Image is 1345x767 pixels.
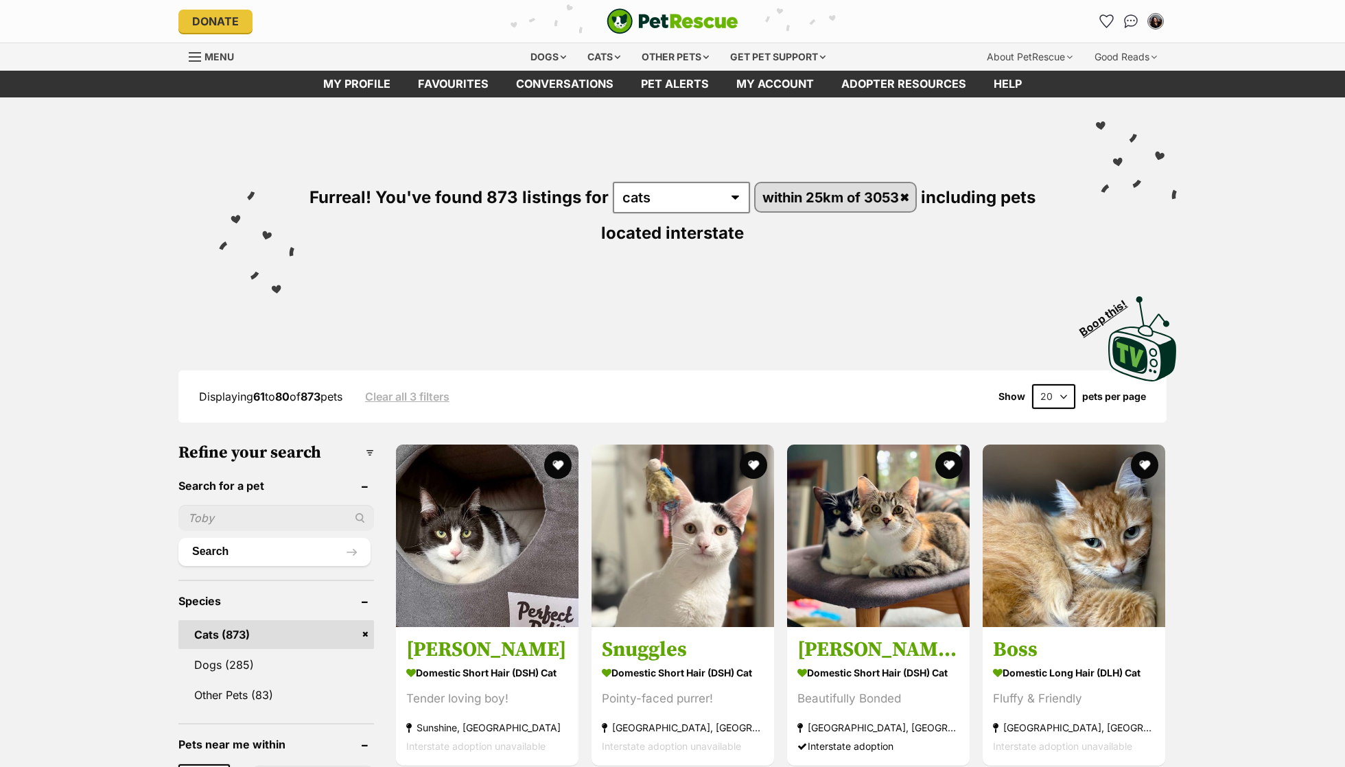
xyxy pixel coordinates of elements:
img: PetRescue TV logo [1108,296,1177,381]
h3: Boss [993,637,1155,663]
div: Interstate adoption [797,737,959,755]
div: Get pet support [721,43,835,71]
button: My account [1145,10,1167,32]
strong: [GEOGRAPHIC_DATA], [GEOGRAPHIC_DATA] [602,718,764,737]
ul: Account quick links [1095,10,1167,32]
span: Boop this! [1077,289,1141,338]
button: Search [178,538,371,565]
strong: 873 [301,390,320,403]
div: Good Reads [1085,43,1167,71]
a: Donate [178,10,253,33]
a: Boop this! [1108,284,1177,384]
a: [PERSON_NAME] Domestic Short Hair (DSH) Cat Tender loving boy! Sunshine, [GEOGRAPHIC_DATA] Inters... [396,626,578,766]
h3: Snuggles [602,637,764,663]
img: Duong Do (Freya) profile pic [1149,14,1162,28]
a: within 25km of 3053 [756,183,915,211]
strong: [GEOGRAPHIC_DATA], [GEOGRAPHIC_DATA] [797,718,959,737]
button: favourite [935,451,963,479]
span: Displaying to of pets [199,390,342,403]
header: Search for a pet [178,480,374,492]
h3: [PERSON_NAME] [406,637,568,663]
span: Interstate adoption unavailable [406,740,546,752]
strong: 61 [253,390,265,403]
a: Help [980,71,1036,97]
img: Boss - Domestic Long Hair (DLH) Cat [983,445,1165,627]
div: Tender loving boy! [406,689,568,708]
span: Furreal! You've found 873 listings for [309,187,609,207]
a: Favourites [404,71,502,97]
a: Favourites [1095,10,1117,32]
header: Pets near me within [178,738,374,751]
div: Cats [578,43,630,71]
button: favourite [740,451,767,479]
a: Clear all 3 filters [365,390,449,403]
a: My profile [309,71,404,97]
strong: Domestic Long Hair (DLH) Cat [993,663,1155,683]
a: Menu [189,43,244,68]
a: Dogs (285) [178,650,374,679]
header: Species [178,595,374,607]
button: favourite [1131,451,1158,479]
strong: 80 [275,390,290,403]
a: Pet alerts [627,71,723,97]
div: Other pets [632,43,718,71]
a: Snuggles Domestic Short Hair (DSH) Cat Pointy-faced purrer! [GEOGRAPHIC_DATA], [GEOGRAPHIC_DATA] ... [592,626,774,766]
span: Menu [204,51,234,62]
button: favourite [544,451,572,479]
div: Pointy-faced purrer! [602,689,764,708]
div: About PetRescue [977,43,1082,71]
strong: [GEOGRAPHIC_DATA], [GEOGRAPHIC_DATA] [993,718,1155,737]
a: Adopter resources [828,71,980,97]
span: Interstate adoption unavailable [993,740,1132,752]
strong: Sunshine, [GEOGRAPHIC_DATA] [406,718,568,737]
a: [PERSON_NAME] & Bee 🩷 Domestic Short Hair (DSH) Cat Beautifully Bonded [GEOGRAPHIC_DATA], [GEOGRA... [787,626,970,766]
strong: Domestic Short Hair (DSH) Cat [406,663,568,683]
img: logo-cat-932fe2b9b8326f06289b0f2fb663e598f794de774fb13d1741a6617ecf9a85b4.svg [607,8,738,34]
div: Beautifully Bonded [797,689,959,708]
strong: Domestic Short Hair (DSH) Cat [602,663,764,683]
span: Interstate adoption unavailable [602,740,741,752]
a: Cats (873) [178,620,374,649]
img: chat-41dd97257d64d25036548639549fe6c8038ab92f7586957e7f3b1b290dea8141.svg [1124,14,1138,28]
img: Elsie & Bee 🩷 - Domestic Short Hair (DSH) Cat [787,445,970,627]
a: My account [723,71,828,97]
span: including pets located interstate [601,187,1036,243]
input: Toby [178,505,374,531]
div: Fluffy & Friendly [993,689,1155,708]
a: Other Pets (83) [178,681,374,709]
img: Snuggles - Domestic Short Hair (DSH) Cat [592,445,774,627]
label: pets per page [1082,391,1146,402]
span: Show [998,391,1025,402]
a: PetRescue [607,8,738,34]
a: conversations [502,71,627,97]
img: Sly Cooper - Domestic Short Hair (DSH) Cat [396,445,578,627]
div: Dogs [521,43,576,71]
a: Boss Domestic Long Hair (DLH) Cat Fluffy & Friendly [GEOGRAPHIC_DATA], [GEOGRAPHIC_DATA] Intersta... [983,626,1165,766]
a: Conversations [1120,10,1142,32]
strong: Domestic Short Hair (DSH) Cat [797,663,959,683]
h3: Refine your search [178,443,374,462]
h3: [PERSON_NAME] & Bee 🩷 [797,637,959,663]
